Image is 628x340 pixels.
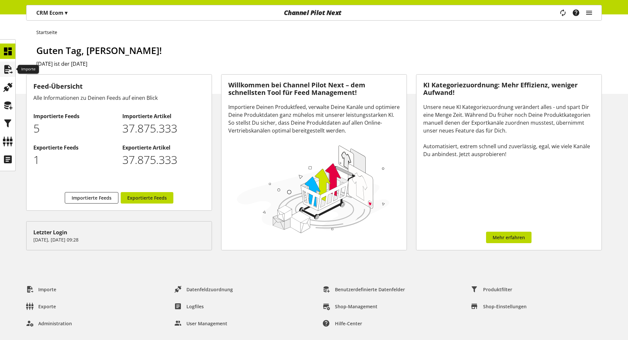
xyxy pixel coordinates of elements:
div: Alle Informationen zu Deinen Feeds auf einen Blick [33,94,205,102]
h2: Importierte Artikel [122,112,204,120]
a: Mehr erfahren [486,232,532,243]
h2: Exportierte Artikel [122,144,204,152]
a: Benutzerdefinierte Datenfelder [318,283,410,295]
span: Importe [38,286,56,293]
h3: KI Kategoriezuordnung: Mehr Effizienz, weniger Aufwand! [423,81,595,96]
span: Benutzerdefinierte Datenfelder [335,286,405,293]
span: Shop-Einstellungen [483,303,527,310]
a: Datenfeldzuordnung [169,283,238,295]
span: Exporte [38,303,56,310]
h2: Exportierte Feeds [33,144,115,152]
p: 1 [33,152,115,168]
span: Datenfeldzuordnung [186,286,233,293]
span: Guten Tag, [PERSON_NAME]! [36,44,162,57]
span: Importierte Feeds [72,194,112,201]
span: ▾ [65,9,67,16]
span: Exportierte Feeds [127,194,167,201]
span: Hilfe-Center [335,320,362,327]
span: Shop-Management [335,303,377,310]
p: CRM Ecom [36,9,67,17]
p: 37875333 [122,152,204,168]
h3: Feed-Übersicht [33,81,205,91]
p: 5 [33,120,115,137]
a: Logfiles [169,300,209,312]
h2: Importierte Feeds [33,112,115,120]
a: Importe [21,283,61,295]
span: User Management [186,320,227,327]
span: Mehr erfahren [493,234,525,241]
a: Produktfilter [466,283,517,295]
p: 37875333 [122,120,204,137]
a: Hilfe-Center [318,317,367,329]
span: Logfiles [186,303,204,310]
a: User Management [169,317,233,329]
div: Letzter Login [33,228,205,236]
p: [DATE], [DATE] 09:28 [33,236,205,243]
span: Administration [38,320,72,327]
a: Exportierte Feeds [121,192,173,204]
div: Importiere Deinen Produktfeed, verwalte Deine Kanäle und optimiere Deine Produktdaten ganz mühelo... [228,103,400,134]
a: Shop-Einstellungen [466,300,532,312]
a: Importierte Feeds [65,192,118,204]
a: Exporte [21,300,61,312]
div: Importe [18,65,39,74]
div: Unsere neue KI Kategoriezuordnung verändert alles - und spart Dir eine Menge Zeit. Während Du frü... [423,103,595,158]
a: Shop-Management [318,300,383,312]
nav: main navigation [26,5,602,21]
a: Administration [21,317,77,329]
h2: [DATE] ist der [DATE] [36,60,602,68]
span: Produktfilter [483,286,512,293]
img: 78e1b9dcff1e8392d83655fcfc870417.svg [235,143,392,235]
h3: Willkommen bei Channel Pilot Next – dem schnellsten Tool für Feed Management! [228,81,400,96]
